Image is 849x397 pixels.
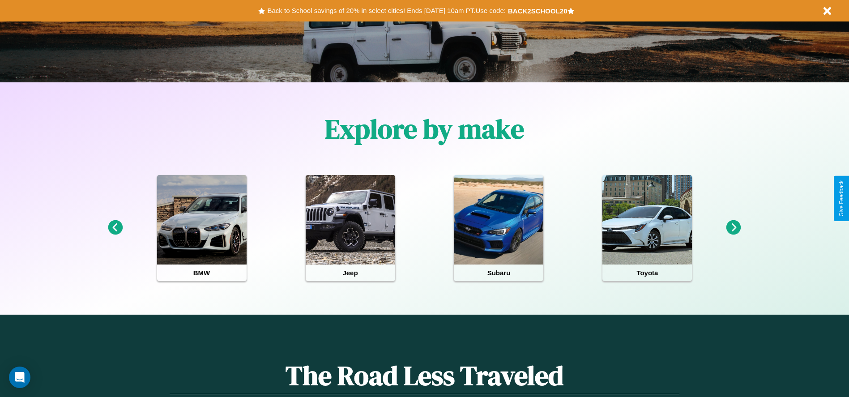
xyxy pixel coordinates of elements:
[170,357,679,394] h1: The Road Less Traveled
[325,111,524,147] h1: Explore by make
[508,7,567,15] b: BACK2SCHOOL20
[602,265,692,281] h4: Toyota
[838,180,845,217] div: Give Feedback
[157,265,247,281] h4: BMW
[306,265,395,281] h4: Jeep
[9,367,30,388] div: Open Intercom Messenger
[265,4,508,17] button: Back to School savings of 20% in select cities! Ends [DATE] 10am PT.Use code:
[454,265,543,281] h4: Subaru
